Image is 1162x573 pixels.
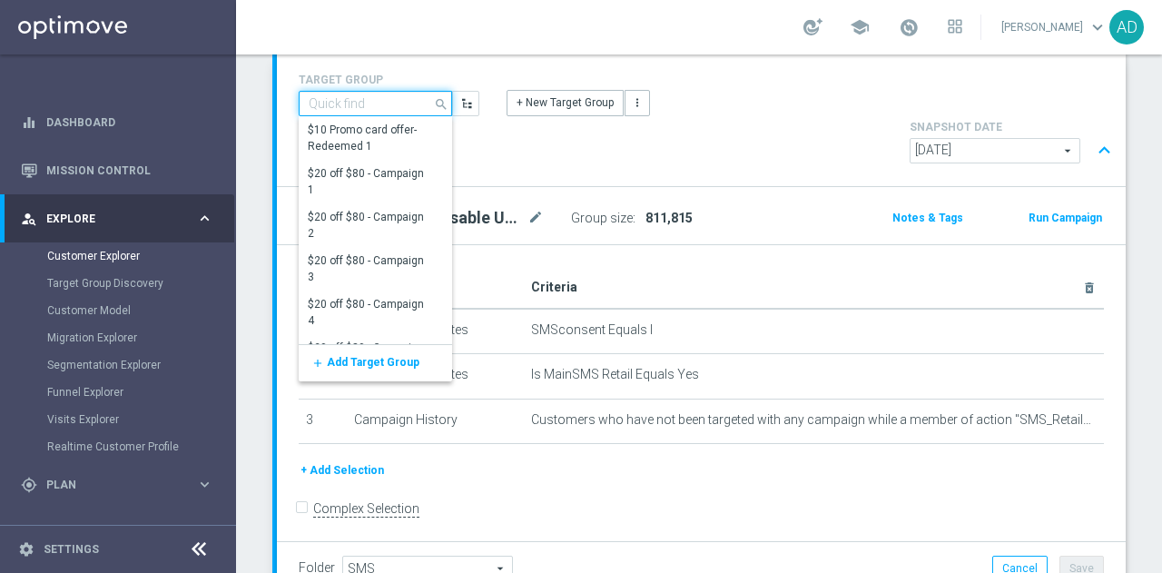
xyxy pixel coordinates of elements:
[891,208,965,228] button: Notes & Tags
[46,98,213,146] a: Dashboard
[299,335,434,379] div: Press SPACE to select this row.
[47,358,189,372] a: Segmentation Explorer
[327,356,419,369] span: Add Target Group
[299,91,452,116] input: Retail - SMS Addressable Universe
[196,524,213,541] i: keyboard_arrow_right
[46,479,196,490] span: Plan
[645,211,693,225] span: 811,815
[299,248,434,291] div: Press SPACE to select this row.
[21,114,37,131] i: equalizer
[47,379,234,406] div: Funnel Explorer
[531,367,699,382] span: Is MainSMS Retail Equals Yes
[21,477,37,493] i: gps_fixed
[308,165,425,198] div: $20 off $80 - Campaign 1
[196,210,213,227] i: keyboard_arrow_right
[1091,133,1118,168] button: expand_less
[308,340,425,372] div: $20 off $80 - Campaign 5
[299,345,452,381] div: Press SPACE to select this row.
[299,69,1104,168] div: TARGET GROUP search + New Target Group more_vert SNAPSHOT DATE arrow_drop_down expand_less
[308,122,425,154] div: $10 Promo card offer-Redeemed 1
[47,440,189,454] a: Realtime Customer Profile
[299,117,434,161] div: Press SPACE to select this row.
[20,163,214,178] button: Mission Control
[46,213,196,224] span: Explore
[196,476,213,493] i: keyboard_arrow_right
[20,212,214,226] button: person_search Explore keyboard_arrow_right
[1109,10,1144,44] div: AD
[633,211,635,226] label: :
[47,406,234,433] div: Visits Explorer
[527,207,544,229] i: mode_edit
[47,297,234,324] div: Customer Model
[21,477,196,493] div: Plan
[47,433,234,460] div: Realtime Customer Profile
[21,146,213,194] div: Mission Control
[299,161,434,204] div: Press SPACE to select this row.
[47,412,189,427] a: Visits Explorer
[308,296,425,329] div: $20 off $80 - Campaign 4
[47,324,234,351] div: Migration Explorer
[1000,14,1109,41] a: [PERSON_NAME]keyboard_arrow_down
[910,121,1118,133] h4: SNAPSHOT DATE
[571,211,633,226] label: Group size
[1088,17,1108,37] span: keyboard_arrow_down
[1082,281,1097,295] i: delete_forever
[308,209,425,242] div: $20 off $80 - Campaign 2
[21,211,196,227] div: Explore
[44,544,99,555] a: Settings
[18,541,34,558] i: settings
[1027,208,1104,228] button: Run Campaign
[531,280,577,294] span: Criteria
[47,242,234,270] div: Customer Explorer
[299,345,326,381] button: add Add Target Group
[625,90,650,115] button: more_vert
[299,460,386,480] button: + Add Selection
[47,351,234,379] div: Segmentation Explorer
[313,500,419,518] label: Complex Selection
[47,270,234,297] div: Target Group Discovery
[531,322,653,338] span: SMSconsent Equals I
[47,303,189,318] a: Customer Model
[308,252,425,285] div: $20 off $80 - Campaign 3
[47,385,189,400] a: Funnel Explorer
[850,17,870,37] span: school
[347,399,524,444] td: Campaign History
[299,399,347,444] td: 3
[20,115,214,130] button: equalizer Dashboard
[21,98,213,146] div: Dashboard
[531,412,1097,428] span: Customers who have not been targeted with any campaign while a member of action "SMS_Retail_Gener...
[21,211,37,227] i: person_search
[299,204,434,248] div: Press SPACE to select this row.
[631,96,644,109] i: more_vert
[307,357,324,370] i: add
[47,249,189,263] a: Customer Explorer
[507,90,624,115] button: + New Target Group
[46,146,213,194] a: Mission Control
[47,276,189,291] a: Target Group Discovery
[299,74,479,86] h4: TARGET GROUP
[299,291,434,335] div: Press SPACE to select this row.
[434,93,450,113] i: search
[20,478,214,492] button: gps_fixed Plan keyboard_arrow_right
[47,331,189,345] a: Migration Explorer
